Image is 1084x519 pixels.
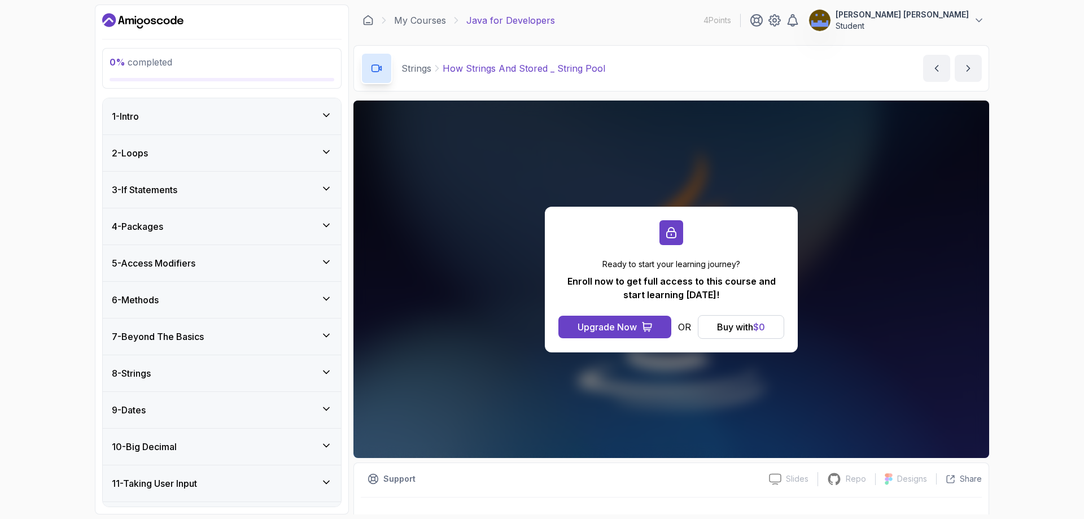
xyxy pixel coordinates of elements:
span: completed [110,56,172,68]
p: Java for Developers [466,14,555,27]
h3: 9 - Dates [112,403,146,417]
a: Dashboard [102,12,183,30]
p: Repo [846,473,866,485]
button: Share [936,473,982,485]
button: Support button [361,470,422,488]
p: Share [960,473,982,485]
h3: 10 - Big Decimal [112,440,177,453]
h3: 4 - Packages [112,220,163,233]
p: How Strings And Stored _ String Pool [443,62,605,75]
button: Buy with$0 [698,315,784,339]
p: Enroll now to get full access to this course and start learning [DATE]! [558,274,784,302]
span: 0 % [110,56,125,68]
h3: 5 - Access Modifiers [112,256,195,270]
button: 3-If Statements [103,172,341,208]
p: Designs [897,473,927,485]
h3: 2 - Loops [112,146,148,160]
button: previous content [923,55,950,82]
button: 11-Taking User Input [103,465,341,501]
button: 6-Methods [103,282,341,318]
p: [PERSON_NAME] [PERSON_NAME] [836,9,969,20]
button: Upgrade Now [558,316,671,338]
p: 4 Points [703,15,731,26]
h3: 11 - Taking User Input [112,477,197,490]
button: next content [955,55,982,82]
p: Strings [401,62,431,75]
div: Buy with [717,320,765,334]
button: 8-Strings [103,355,341,391]
div: Upgrade Now [578,320,637,334]
p: Support [383,473,416,485]
h3: 6 - Methods [112,293,159,307]
button: 7-Beyond The Basics [103,319,341,355]
a: My Courses [394,14,446,27]
p: Slides [786,473,808,485]
p: Student [836,20,969,32]
h3: 1 - Intro [112,110,139,123]
button: 9-Dates [103,392,341,428]
h3: 3 - If Statements [112,183,177,197]
p: Ready to start your learning journey? [558,259,784,270]
button: 1-Intro [103,98,341,134]
h3: 8 - Strings [112,367,151,380]
button: 4-Packages [103,208,341,245]
button: 5-Access Modifiers [103,245,341,281]
button: user profile image[PERSON_NAME] [PERSON_NAME]Student [808,9,985,32]
img: user profile image [809,10,831,31]
h3: 7 - Beyond The Basics [112,330,204,343]
a: Dashboard [362,15,374,26]
button: 2-Loops [103,135,341,171]
span: $ 0 [753,321,765,333]
button: 10-Big Decimal [103,429,341,465]
p: OR [678,320,691,334]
